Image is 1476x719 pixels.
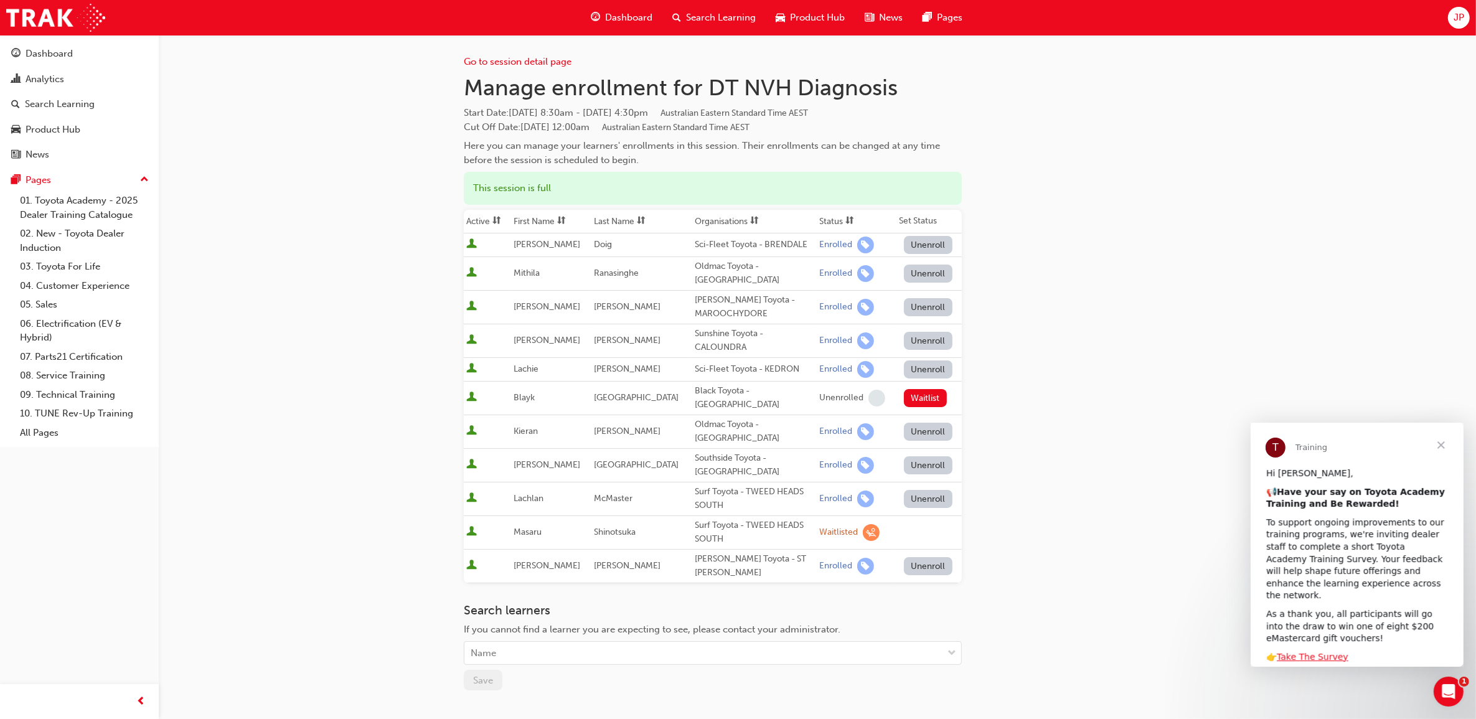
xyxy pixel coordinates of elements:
[514,268,540,278] span: Mithila
[819,459,852,471] div: Enrolled
[15,314,154,347] a: 06. Electrification (EV & Hybrid)
[464,74,962,101] h1: Manage enrollment for DT NVH Diagnosis
[637,216,646,227] span: sorting-icon
[5,143,154,166] a: News
[5,118,154,141] a: Product Hub
[514,493,543,504] span: Lachlan
[857,423,874,440] span: learningRecordVerb_ENROLL-icon
[26,148,49,162] div: News
[591,10,600,26] span: guage-icon
[15,385,154,405] a: 09. Technical Training
[819,268,852,280] div: Enrolled
[11,99,20,110] span: search-icon
[464,670,502,690] button: Save
[913,5,972,31] a: pages-iconPages
[514,426,538,436] span: Kieran
[492,216,501,227] span: sorting-icon
[471,646,496,660] div: Name
[904,557,952,575] button: Unenroll
[857,332,874,349] span: learningRecordVerb_ENROLL-icon
[819,301,852,313] div: Enrolled
[695,293,814,321] div: [PERSON_NAME] Toyota - MAROOCHYDORE
[466,267,477,280] span: User is active
[464,210,511,233] th: Toggle SortBy
[466,560,477,572] span: User is active
[879,11,903,25] span: News
[15,257,154,276] a: 03. Toyota For Life
[514,335,580,345] span: [PERSON_NAME]
[11,125,21,136] span: car-icon
[819,239,852,251] div: Enrolled
[863,524,880,541] span: learningRecordVerb_WAITLIST-icon
[1434,677,1464,707] iframe: Intercom live chat
[776,10,785,26] span: car-icon
[857,457,874,474] span: learningRecordVerb_ENROLL-icon
[514,301,580,312] span: [PERSON_NAME]
[819,335,852,347] div: Enrolled
[904,265,952,283] button: Unenroll
[11,49,21,60] span: guage-icon
[5,93,154,116] a: Search Learning
[466,492,477,505] span: User is active
[5,40,154,169] button: DashboardAnalyticsSearch LearningProduct HubNews
[819,426,852,438] div: Enrolled
[466,301,477,313] span: User is active
[5,42,154,65] a: Dashboard
[466,392,477,404] span: User is active
[557,216,566,227] span: sorting-icon
[857,237,874,253] span: learningRecordVerb_ENROLL-icon
[15,276,154,296] a: 04. Customer Experience
[15,404,154,423] a: 10. TUNE Rev-Up Training
[464,106,962,120] span: Start Date :
[11,149,21,161] span: news-icon
[464,603,962,618] h3: Search learners
[514,392,535,403] span: Blayk
[819,527,858,538] div: Waitlisted
[5,68,154,91] a: Analytics
[25,97,95,111] div: Search Learning
[464,56,571,67] a: Go to session detail page
[26,47,73,61] div: Dashboard
[695,519,814,547] div: Surf Toyota - TWEED HEADS SOUTH
[464,121,750,133] span: Cut Off Date : [DATE] 12:00am
[466,363,477,375] span: User is active
[11,175,21,186] span: pages-icon
[1454,11,1464,25] span: JP
[473,675,493,686] span: Save
[819,364,852,375] div: Enrolled
[904,298,952,316] button: Unenroll
[15,423,154,443] a: All Pages
[594,459,679,470] span: [GEOGRAPHIC_DATA]
[514,239,580,250] span: [PERSON_NAME]
[594,268,639,278] span: Ranasinghe
[15,191,154,224] a: 01. Toyota Academy - 2025 Dealer Training Catalogue
[896,210,962,233] th: Set Status
[662,5,766,31] a: search-iconSearch Learning
[1459,677,1469,687] span: 1
[509,107,808,118] span: [DATE] 8:30am - [DATE] 4:30pm
[15,224,154,257] a: 02. New - Toyota Dealer Induction
[15,347,154,367] a: 07. Parts21 Certification
[137,694,146,710] span: prev-icon
[594,335,660,345] span: [PERSON_NAME]
[695,327,814,355] div: Sunshine Toyota - CALOUNDRA
[904,332,952,350] button: Unenroll
[686,11,756,25] span: Search Learning
[923,10,932,26] span: pages-icon
[5,169,154,192] button: Pages
[766,5,855,31] a: car-iconProduct Hub
[937,11,962,25] span: Pages
[857,491,874,507] span: learningRecordVerb_ENROLL-icon
[819,392,863,404] div: Unenrolled
[819,493,852,505] div: Enrolled
[602,122,750,133] span: Australian Eastern Standard Time AEST
[868,390,885,406] span: learningRecordVerb_NONE-icon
